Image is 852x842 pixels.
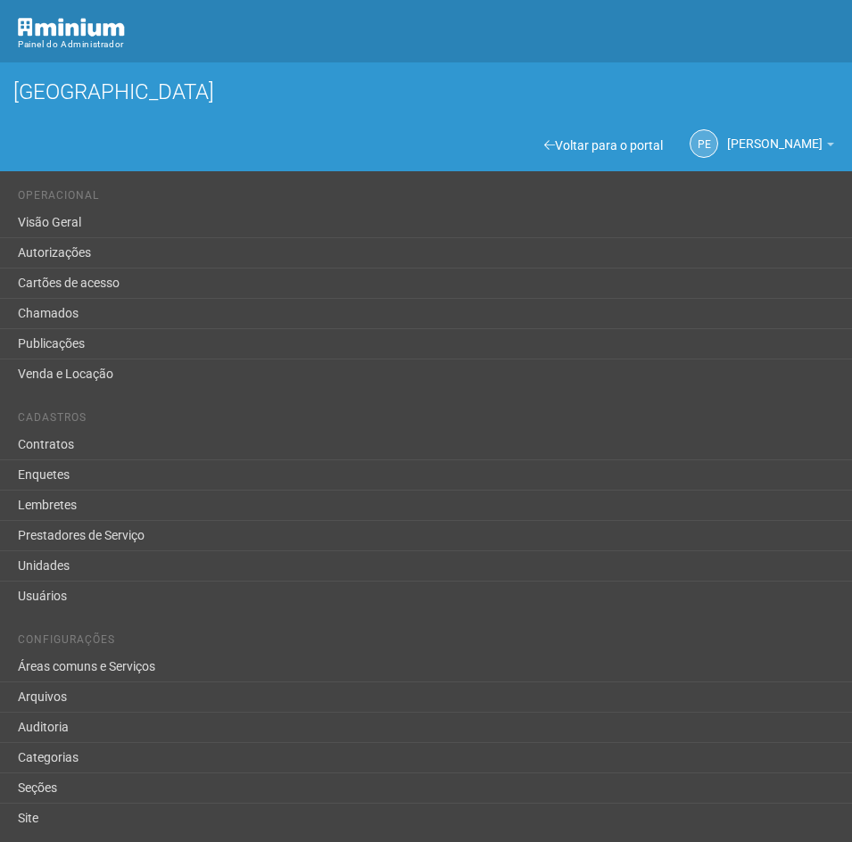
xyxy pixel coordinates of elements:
[18,411,839,430] li: Cadastros
[13,80,839,103] h1: [GEOGRAPHIC_DATA]
[727,139,834,153] a: [PERSON_NAME]
[18,37,839,53] div: Painel do Administrador
[18,633,839,652] li: Configurações
[727,120,823,151] span: Paula Eduarda Eyer
[18,189,839,208] li: Operacional
[18,18,125,37] img: Minium
[544,138,663,153] a: Voltar para o portal
[690,129,718,158] a: PE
